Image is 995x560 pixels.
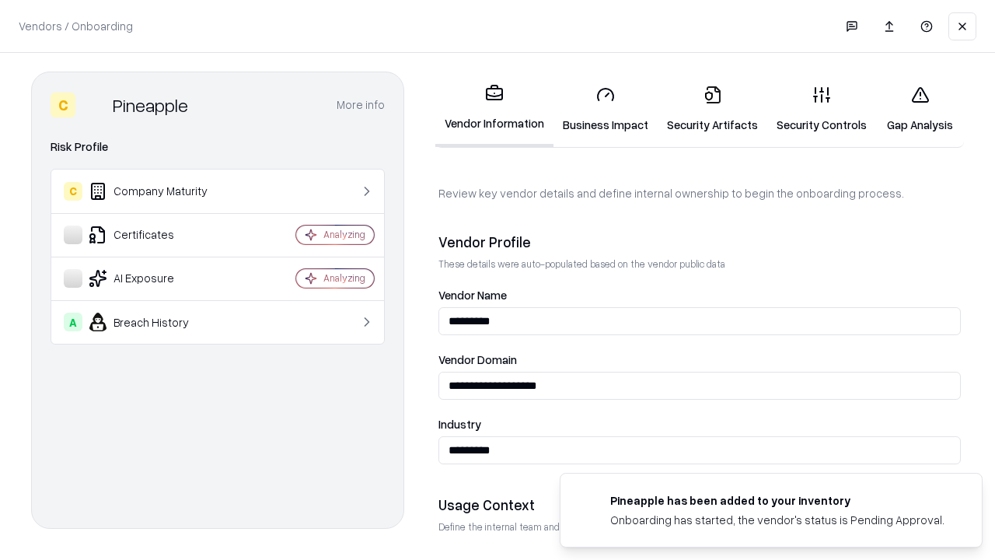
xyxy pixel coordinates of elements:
[610,512,944,528] div: Onboarding has started, the vendor's status is Pending Approval.
[435,72,553,147] a: Vendor Information
[113,93,188,117] div: Pineapple
[438,289,961,301] label: Vendor Name
[579,492,598,511] img: pineappleenergy.com
[658,73,767,145] a: Security Artifacts
[438,185,961,201] p: Review key vendor details and define internal ownership to begin the onboarding process.
[51,138,385,156] div: Risk Profile
[438,418,961,430] label: Industry
[323,271,365,285] div: Analyzing
[337,91,385,119] button: More info
[438,257,961,271] p: These details were auto-populated based on the vendor public data
[64,226,250,244] div: Certificates
[438,495,961,514] div: Usage Context
[438,233,961,251] div: Vendor Profile
[610,492,944,509] div: Pineapple has been added to your inventory
[19,18,133,34] p: Vendors / Onboarding
[82,93,106,117] img: Pineapple
[438,520,961,534] p: Define the internal team and reason for using this vendor. This helps assess business relevance a...
[64,313,82,331] div: A
[767,73,876,145] a: Security Controls
[553,73,658,145] a: Business Impact
[64,269,250,288] div: AI Exposure
[64,182,250,201] div: Company Maturity
[876,73,964,145] a: Gap Analysis
[438,354,961,366] label: Vendor Domain
[51,93,75,117] div: C
[64,313,250,331] div: Breach History
[64,182,82,201] div: C
[323,228,365,241] div: Analyzing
